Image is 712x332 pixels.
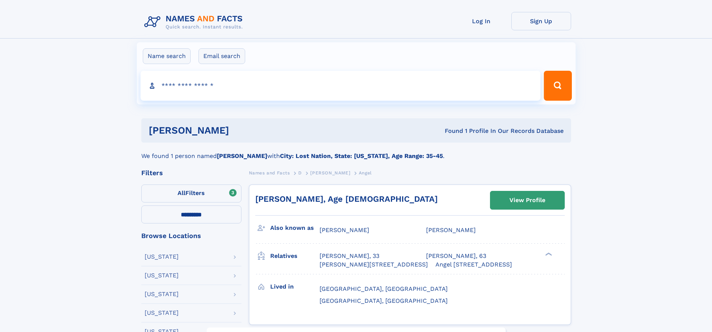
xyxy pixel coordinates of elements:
[141,232,241,239] div: Browse Locations
[320,261,428,269] a: [PERSON_NAME][STREET_ADDRESS]
[337,127,564,135] div: Found 1 Profile In Our Records Database
[141,71,541,101] input: search input
[298,170,302,176] span: D
[490,191,564,209] a: View Profile
[141,12,249,32] img: Logo Names and Facts
[217,152,267,159] b: [PERSON_NAME]
[270,222,320,234] h3: Also known as
[320,285,448,292] span: [GEOGRAPHIC_DATA], [GEOGRAPHIC_DATA]
[141,170,241,176] div: Filters
[451,12,511,30] a: Log In
[141,143,571,161] div: We found 1 person named with .
[359,170,372,176] span: Angel
[270,280,320,293] h3: Lived in
[320,226,369,234] span: [PERSON_NAME]
[249,168,290,177] a: Names and Facts
[145,310,179,316] div: [US_STATE]
[310,168,350,177] a: [PERSON_NAME]
[298,168,302,177] a: D
[149,126,337,135] h1: [PERSON_NAME]
[145,254,179,260] div: [US_STATE]
[280,152,443,159] b: City: Lost Nation, State: [US_STATE], Age Range: 35-45
[426,252,486,260] a: [PERSON_NAME], 63
[178,189,185,197] span: All
[255,194,438,204] a: [PERSON_NAME], Age [DEMOGRAPHIC_DATA]
[511,12,571,30] a: Sign Up
[145,272,179,278] div: [US_STATE]
[426,226,476,234] span: [PERSON_NAME]
[320,252,379,260] a: [PERSON_NAME], 33
[320,297,448,304] span: [GEOGRAPHIC_DATA], [GEOGRAPHIC_DATA]
[544,71,571,101] button: Search Button
[198,48,245,64] label: Email search
[270,250,320,262] h3: Relatives
[145,291,179,297] div: [US_STATE]
[509,192,545,209] div: View Profile
[543,252,552,257] div: ❯
[141,185,241,202] label: Filters
[310,170,350,176] span: [PERSON_NAME]
[435,261,512,269] a: Angel [STREET_ADDRESS]
[143,48,191,64] label: Name search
